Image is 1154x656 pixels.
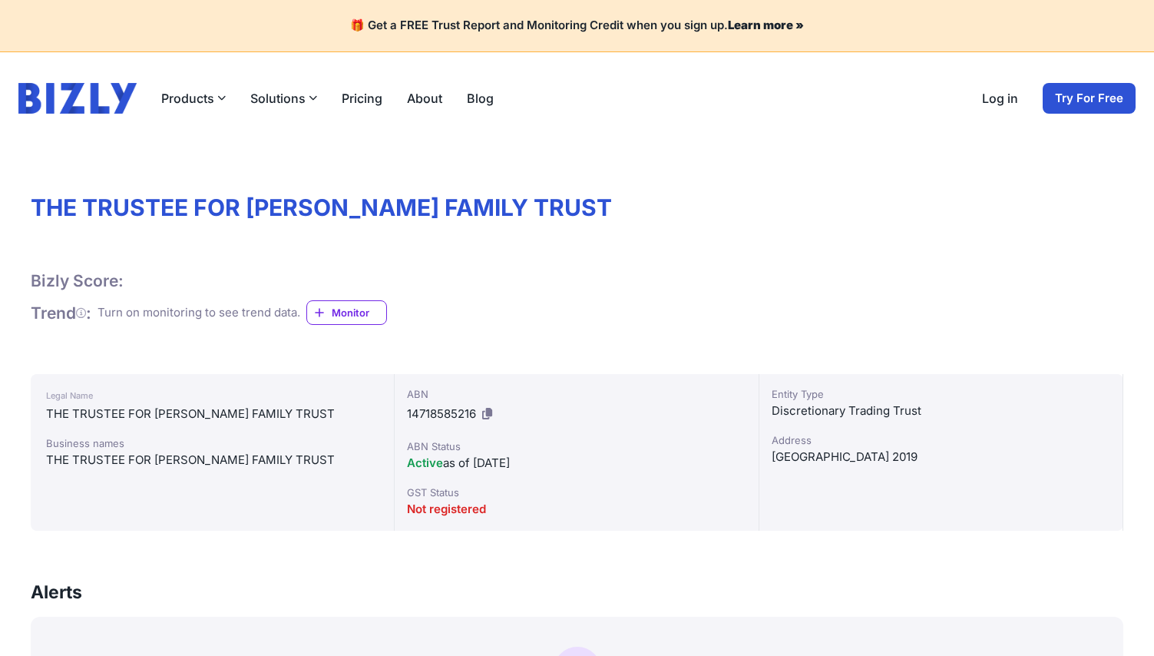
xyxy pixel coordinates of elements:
h1: Bizly Score: [31,270,124,291]
div: THE TRUSTEE FOR [PERSON_NAME] FAMILY TRUST [46,451,379,469]
a: About [407,89,442,108]
div: as of [DATE] [407,454,746,472]
div: ABN [407,386,746,402]
div: Discretionary Trading Trust [772,402,1110,420]
div: THE TRUSTEE FOR [PERSON_NAME] FAMILY TRUST [46,405,379,423]
div: [GEOGRAPHIC_DATA] 2019 [772,448,1110,466]
div: Business names [46,436,379,451]
button: Solutions [250,89,317,108]
span: Monitor [332,305,386,320]
div: Turn on monitoring to see trend data. [98,304,300,322]
span: Not registered [407,502,486,516]
div: ABN Status [407,439,746,454]
div: Entity Type [772,386,1110,402]
h4: 🎁 Get a FREE Trust Report and Monitoring Credit when you sign up. [18,18,1136,33]
span: Active [407,456,443,470]
button: Products [161,89,226,108]
a: Learn more » [728,18,804,32]
a: Log in [982,89,1018,108]
a: Blog [467,89,494,108]
h1: THE TRUSTEE FOR [PERSON_NAME] FAMILY TRUST [31,194,1123,221]
a: Pricing [342,89,382,108]
div: Legal Name [46,386,379,405]
div: Address [772,432,1110,448]
a: Monitor [306,300,387,325]
h3: Alerts [31,580,82,605]
div: GST Status [407,485,746,500]
h1: Trend : [31,303,91,323]
a: Try For Free [1043,83,1136,114]
span: 14718585216 [407,406,476,421]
